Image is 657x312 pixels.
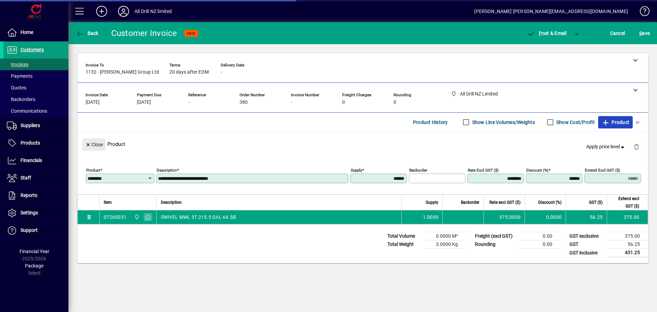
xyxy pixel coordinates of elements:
[3,152,68,169] a: Financials
[20,249,49,254] span: Financial Year
[539,30,542,36] span: P
[77,132,648,157] div: Product
[157,168,177,173] mat-label: Description
[583,141,629,153] button: Apply price level
[21,192,37,198] span: Reports
[519,232,561,240] td: 0.00
[410,116,451,128] button: Product History
[607,249,648,257] td: 431.25
[474,6,628,17] div: [PERSON_NAME] [PERSON_NAME][EMAIL_ADDRESS][DOMAIN_NAME]
[384,232,425,240] td: Total Volume
[291,100,292,105] span: -
[21,47,44,52] span: Customers
[628,138,645,155] button: Delete
[472,232,519,240] td: Freight (excl GST)
[602,117,629,128] span: Product
[221,70,222,75] span: -
[3,187,68,204] a: Reports
[538,199,562,206] span: Discount (%)
[639,30,642,36] span: S
[461,199,479,206] span: Backorder
[394,100,396,105] span: 0
[134,6,172,17] div: All Drill NZ limited
[566,210,607,224] td: 56.25
[7,85,26,90] span: Quotes
[7,97,35,102] span: Backorders
[68,27,106,39] app-page-header-button: Back
[607,232,648,240] td: 375.00
[611,195,639,210] span: Extend excl GST ($)
[74,27,100,39] button: Back
[425,232,466,240] td: 0.0000 M³
[3,117,68,134] a: Suppliers
[3,105,68,117] a: Communications
[81,141,107,147] app-page-header-button: Close
[610,28,625,39] span: Cancel
[488,214,520,221] div: 375.0000
[351,168,362,173] mat-label: Supply
[526,168,549,173] mat-label: Discount (%)
[161,214,236,221] span: SWIVEL MWL 3T 215.5 OAL 64.5Ø
[635,1,648,24] a: Knowledge Base
[566,232,607,240] td: GST exclusive
[91,5,113,17] button: Add
[598,116,633,128] button: Product
[3,59,68,70] a: Invoices
[3,24,68,41] a: Home
[586,143,626,150] span: Apply price level
[566,240,607,249] td: GST
[188,100,190,105] span: -
[409,168,427,173] mat-label: Backorder
[423,214,439,221] span: 1.0000
[566,249,607,257] td: GST inclusive
[7,62,28,67] span: Invoices
[342,100,345,105] span: 0
[525,210,566,224] td: 0.0000
[86,100,100,105] span: [DATE]
[3,70,68,82] a: Payments
[21,227,38,233] span: Support
[3,204,68,222] a: Settings
[187,31,195,36] span: NEW
[113,5,134,17] button: Profile
[585,168,620,173] mat-label: Extend excl GST ($)
[524,27,570,39] button: Post & Email
[76,30,99,36] span: Back
[589,199,603,206] span: GST ($)
[3,82,68,93] a: Quotes
[472,240,519,249] td: Rounding
[3,222,68,239] a: Support
[628,143,645,150] app-page-header-button: Delete
[607,210,648,224] td: 375.00
[25,263,43,269] span: Package
[519,240,561,249] td: 0.00
[471,119,535,126] label: Show Line Volumes/Weights
[3,135,68,152] a: Products
[468,168,499,173] mat-label: Rate excl GST ($)
[86,168,100,173] mat-label: Product
[169,70,209,75] span: 20 days after EOM
[21,29,33,35] span: Home
[104,214,126,221] div: 07265031
[384,240,425,249] td: Total Weight
[21,158,42,163] span: Financials
[111,28,177,39] div: Customer Invoice
[413,117,448,128] span: Product History
[3,93,68,105] a: Backorders
[86,70,159,75] span: 1132 - [PERSON_NAME] Group Ltd
[137,100,151,105] span: [DATE]
[132,213,140,221] span: All Drill NZ Limited
[21,210,38,215] span: Settings
[489,199,520,206] span: Rate excl GST ($)
[527,30,567,36] span: ost & Email
[7,73,33,79] span: Payments
[104,199,112,206] span: Item
[608,27,627,39] button: Cancel
[7,108,47,114] span: Communications
[426,199,438,206] span: Supply
[21,140,40,146] span: Products
[82,138,106,151] button: Close
[85,139,103,150] span: Close
[21,175,31,180] span: Staff
[639,28,650,39] span: ave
